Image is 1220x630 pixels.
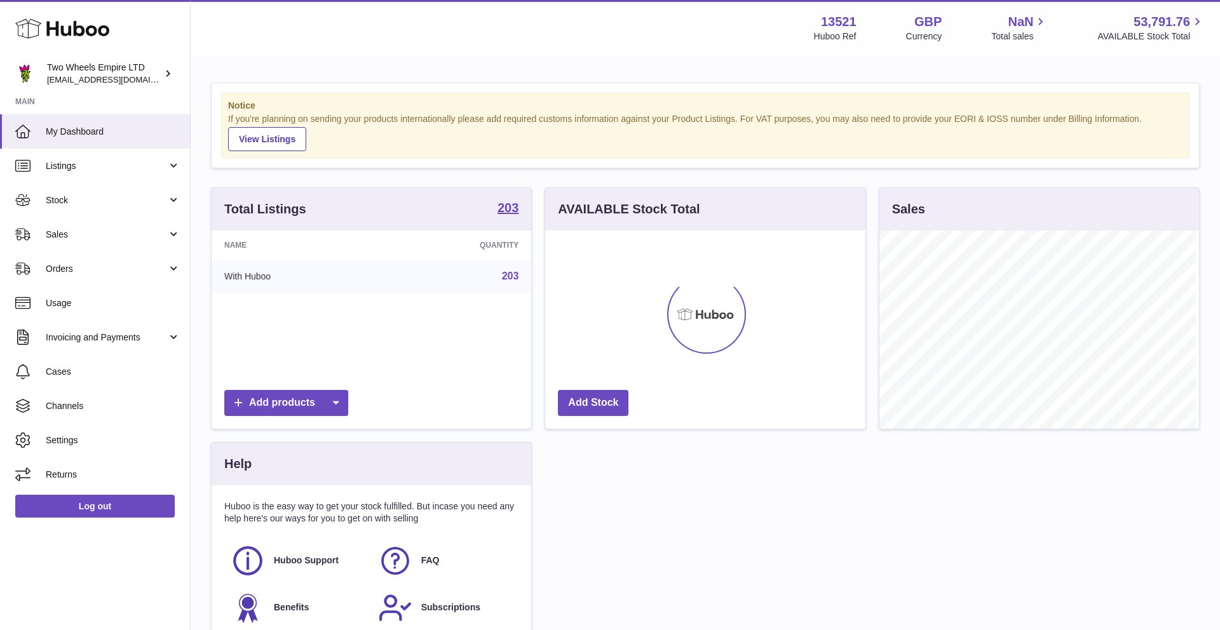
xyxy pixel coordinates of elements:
[47,74,187,84] span: [EMAIL_ADDRESS][DOMAIN_NAME]
[224,390,348,416] a: Add products
[892,201,925,218] h3: Sales
[224,455,252,473] h3: Help
[224,500,518,525] p: Huboo is the easy way to get your stock fulfilled. But incase you need any help here's our ways f...
[46,126,180,138] span: My Dashboard
[1008,13,1033,30] span: NaN
[1134,13,1190,30] span: 53,791.76
[15,64,34,83] img: justas@twowheelsempire.com
[381,231,532,260] th: Quantity
[46,297,180,309] span: Usage
[558,201,700,218] h3: AVAILABLE Stock Total
[212,231,381,260] th: Name
[498,201,518,214] strong: 203
[46,400,180,412] span: Channels
[274,554,339,566] span: Huboo Support
[46,366,180,378] span: Cases
[378,544,513,578] a: FAQ
[46,469,180,481] span: Returns
[498,201,518,217] a: 203
[821,13,857,30] strong: 13521
[274,601,309,613] span: Benefits
[224,201,306,218] h3: Total Listings
[991,13,1048,43] a: NaN Total sales
[46,194,167,206] span: Stock
[231,591,365,625] a: Benefits
[47,62,161,86] div: Two Wheels Empire LTD
[46,263,167,275] span: Orders
[46,229,167,241] span: Sales
[212,260,381,293] td: With Huboo
[1097,13,1205,43] a: 53,791.76 AVAILABLE Stock Total
[914,13,942,30] strong: GBP
[814,30,857,43] div: Huboo Ref
[906,30,942,43] div: Currency
[231,544,365,578] a: Huboo Support
[228,127,306,151] a: View Listings
[46,160,167,172] span: Listings
[378,591,513,625] a: Subscriptions
[228,100,1183,112] strong: Notice
[991,30,1048,43] span: Total sales
[421,554,440,566] span: FAQ
[502,271,519,281] a: 203
[1097,30,1205,43] span: AVAILABLE Stock Total
[228,113,1183,151] div: If you're planning on sending your products internationally please add required customs informati...
[558,390,628,416] a: Add Stock
[421,601,480,613] span: Subscriptions
[15,495,175,518] a: Log out
[46,434,180,446] span: Settings
[46,332,167,344] span: Invoicing and Payments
